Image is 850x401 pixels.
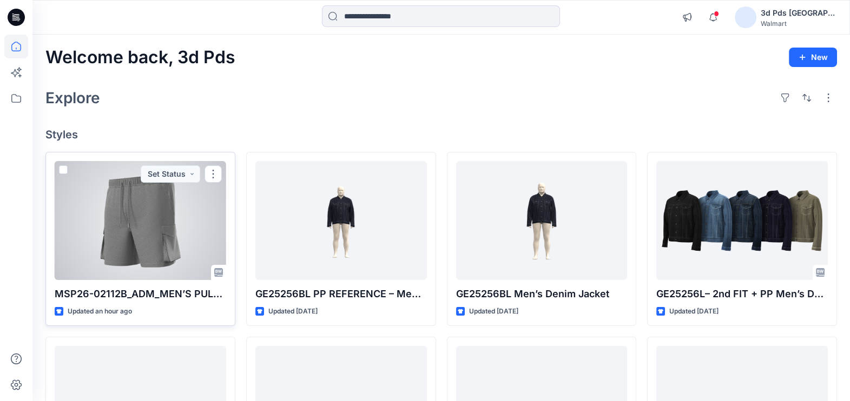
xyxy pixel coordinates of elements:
[45,128,837,141] h4: Styles
[45,89,100,106] h2: Explore
[255,161,427,280] a: GE25256BL PP REFERENCE – Men’s Denim Jacket
[456,161,628,280] a: GE25256BL Men’s Denim Jacket
[456,286,628,302] p: GE25256BL Men’s Denim Jacket
[656,286,828,302] p: GE25256L– 2nd FIT + PP Men’s Denim Jacket
[761,19,836,28] div: Walmart
[268,306,318,317] p: Updated [DATE]
[656,161,828,280] a: GE25256L– 2nd FIT + PP Men’s Denim Jacket
[255,286,427,302] p: GE25256BL PP REFERENCE – Men’s Denim Jacket
[669,306,719,317] p: Updated [DATE]
[45,48,235,68] h2: Welcome back, 3d Pds
[761,6,836,19] div: 3d Pds [GEOGRAPHIC_DATA]
[469,306,518,317] p: Updated [DATE]
[735,6,756,28] img: avatar
[55,161,226,280] a: MSP26-02112B_ADM_MEN’S PULL ON CARGO SHORT
[789,48,837,67] button: New
[55,286,226,302] p: MSP26-02112B_ADM_MEN’S PULL ON CARGO SHORT
[68,306,132,317] p: Updated an hour ago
